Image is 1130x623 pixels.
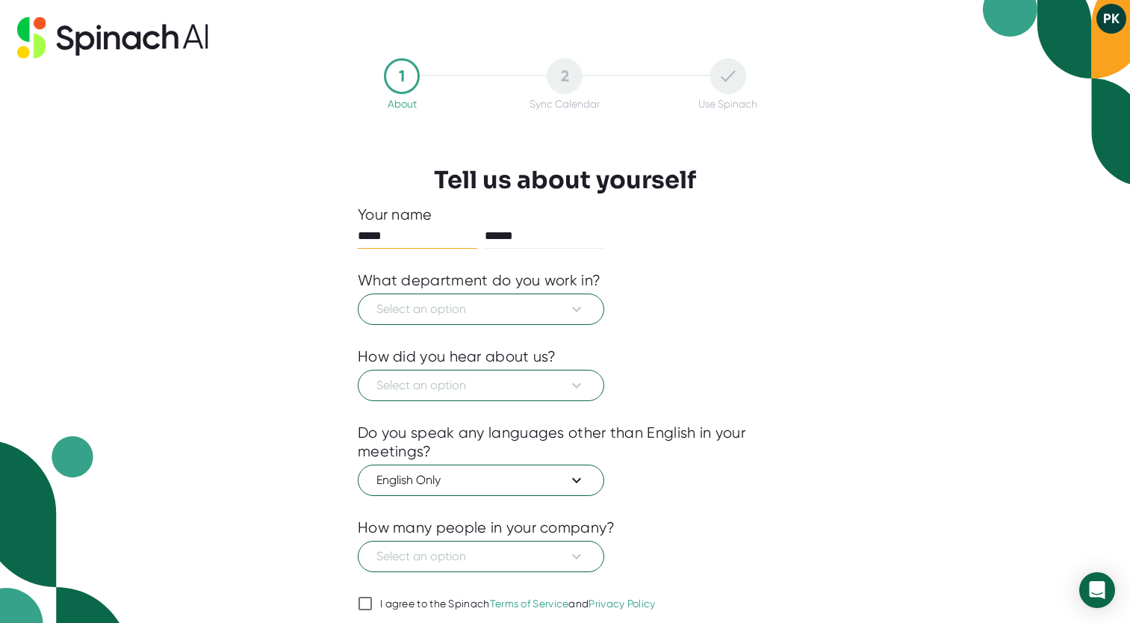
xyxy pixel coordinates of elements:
button: Select an option [358,370,604,401]
button: English Only [358,465,604,496]
div: Your name [358,205,772,224]
button: PK [1096,4,1126,34]
div: About [388,98,417,110]
span: Select an option [376,376,586,394]
a: Terms of Service [490,598,569,610]
span: Select an option [376,548,586,565]
h3: Tell us about yourself [434,166,696,194]
a: Privacy Policy [589,598,655,610]
div: Open Intercom Messenger [1079,572,1115,608]
button: Select an option [358,294,604,325]
div: Use Spinach [698,98,757,110]
div: How many people in your company? [358,518,615,537]
div: How did you hear about us? [358,347,556,366]
span: Select an option [376,300,586,318]
div: Do you speak any languages other than English in your meetings? [358,424,772,461]
div: What department do you work in? [358,271,600,290]
button: Select an option [358,541,604,572]
div: 1 [384,58,420,94]
div: Sync Calendar [530,98,600,110]
div: I agree to the Spinach and [380,598,656,611]
div: 2 [547,58,583,94]
span: English Only [376,471,586,489]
